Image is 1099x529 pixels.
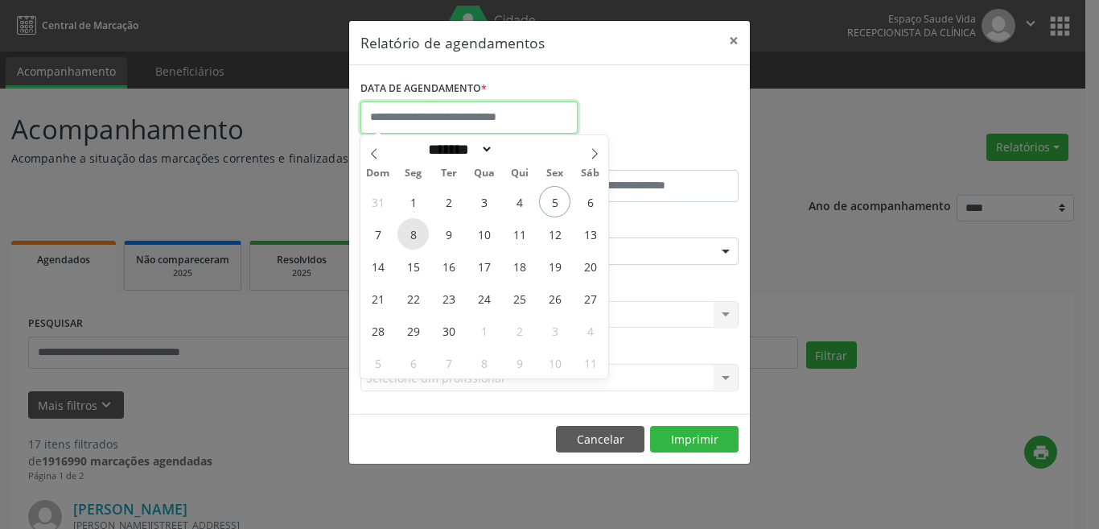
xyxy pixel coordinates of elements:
[554,145,739,170] label: ATÉ
[433,347,464,378] span: Outubro 7, 2025
[502,168,537,179] span: Qui
[397,186,429,217] span: Setembro 1, 2025
[468,250,500,282] span: Setembro 17, 2025
[397,347,429,378] span: Outubro 6, 2025
[397,283,429,314] span: Setembro 22, 2025
[360,32,545,53] h5: Relatório de agendamentos
[650,426,739,453] button: Imprimir
[574,218,606,250] span: Setembro 13, 2025
[504,315,535,346] span: Outubro 2, 2025
[467,168,502,179] span: Qua
[431,168,467,179] span: Ter
[539,315,570,346] span: Outubro 3, 2025
[718,21,750,60] button: Close
[574,186,606,217] span: Setembro 6, 2025
[362,186,393,217] span: Agosto 31, 2025
[573,168,608,179] span: Sáb
[396,168,431,179] span: Seg
[433,250,464,282] span: Setembro 16, 2025
[397,250,429,282] span: Setembro 15, 2025
[433,218,464,250] span: Setembro 9, 2025
[397,315,429,346] span: Setembro 29, 2025
[468,218,500,250] span: Setembro 10, 2025
[468,347,500,378] span: Outubro 8, 2025
[433,283,464,314] span: Setembro 23, 2025
[433,315,464,346] span: Setembro 30, 2025
[574,250,606,282] span: Setembro 20, 2025
[468,315,500,346] span: Outubro 1, 2025
[574,315,606,346] span: Outubro 4, 2025
[362,218,393,250] span: Setembro 7, 2025
[362,347,393,378] span: Outubro 5, 2025
[468,283,500,314] span: Setembro 24, 2025
[556,426,644,453] button: Cancelar
[539,347,570,378] span: Outubro 10, 2025
[360,168,396,179] span: Dom
[504,347,535,378] span: Outubro 9, 2025
[537,168,573,179] span: Sex
[422,141,493,158] select: Month
[362,283,393,314] span: Setembro 21, 2025
[504,283,535,314] span: Setembro 25, 2025
[539,186,570,217] span: Setembro 5, 2025
[574,347,606,378] span: Outubro 11, 2025
[360,76,487,101] label: DATA DE AGENDAMENTO
[433,186,464,217] span: Setembro 2, 2025
[468,186,500,217] span: Setembro 3, 2025
[504,186,535,217] span: Setembro 4, 2025
[539,250,570,282] span: Setembro 19, 2025
[539,283,570,314] span: Setembro 26, 2025
[504,250,535,282] span: Setembro 18, 2025
[397,218,429,250] span: Setembro 8, 2025
[574,283,606,314] span: Setembro 27, 2025
[539,218,570,250] span: Setembro 12, 2025
[493,141,546,158] input: Year
[362,250,393,282] span: Setembro 14, 2025
[362,315,393,346] span: Setembro 28, 2025
[504,218,535,250] span: Setembro 11, 2025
